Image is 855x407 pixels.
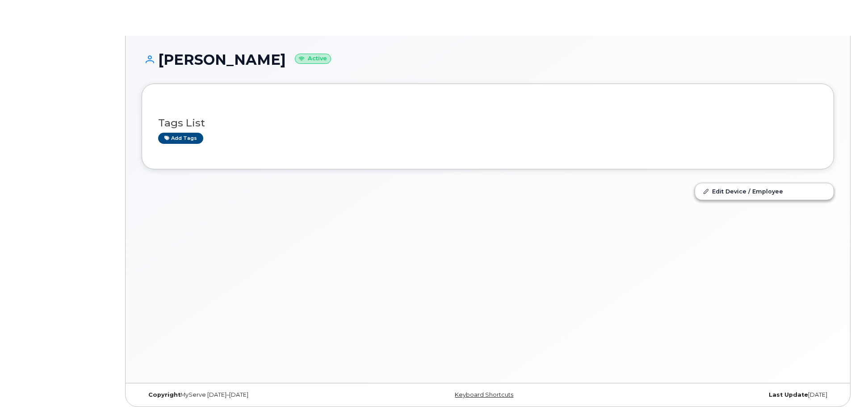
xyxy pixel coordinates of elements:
[295,54,331,64] small: Active
[603,391,834,399] div: [DATE]
[158,133,203,144] a: Add tags
[148,391,180,398] strong: Copyright
[142,52,834,67] h1: [PERSON_NAME]
[455,391,513,398] a: Keyboard Shortcuts
[695,183,834,199] a: Edit Device / Employee
[158,117,817,129] h3: Tags List
[769,391,808,398] strong: Last Update
[142,391,373,399] div: MyServe [DATE]–[DATE]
